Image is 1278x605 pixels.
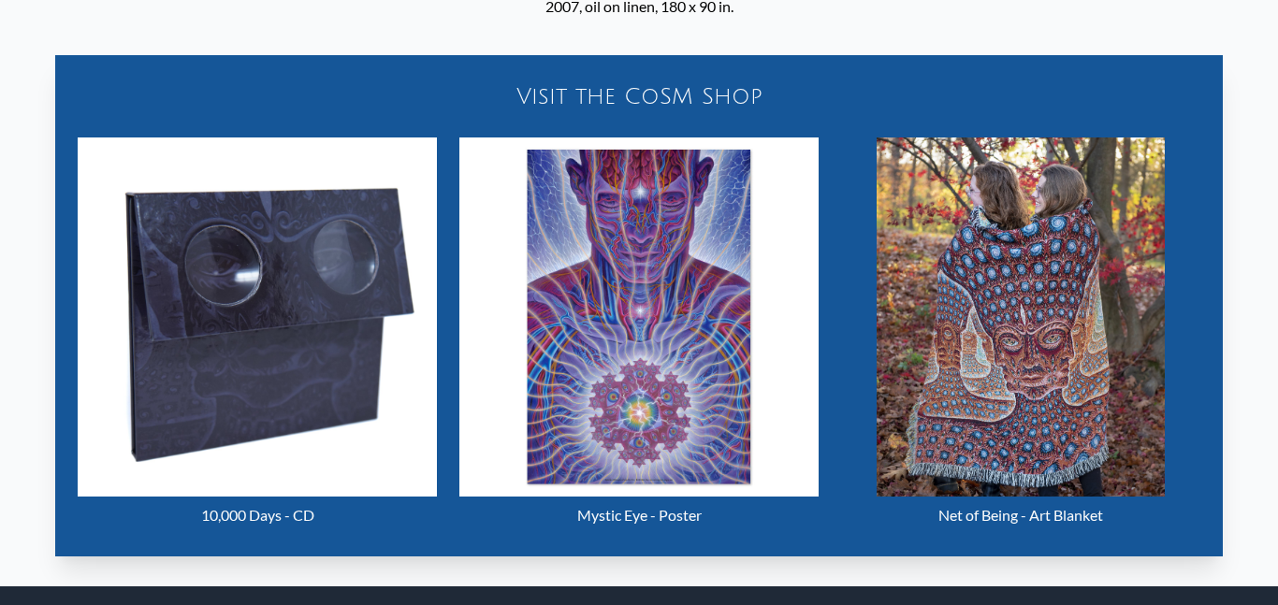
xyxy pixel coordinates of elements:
div: 10,000 Days - CD [78,497,437,534]
div: Mystic Eye - Poster [459,497,819,534]
div: Net of Being - Art Blanket [841,497,1200,534]
a: Net of Being - Art Blanket [841,137,1200,534]
a: 10,000 Days - CD [78,137,437,534]
img: Net of Being - Art Blanket [877,137,1164,497]
img: Mystic Eye - Poster [459,137,819,497]
img: 10,000 Days - CD [78,137,437,497]
a: Visit the CoSM Shop [66,66,1212,126]
a: Mystic Eye - Poster [459,137,819,534]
